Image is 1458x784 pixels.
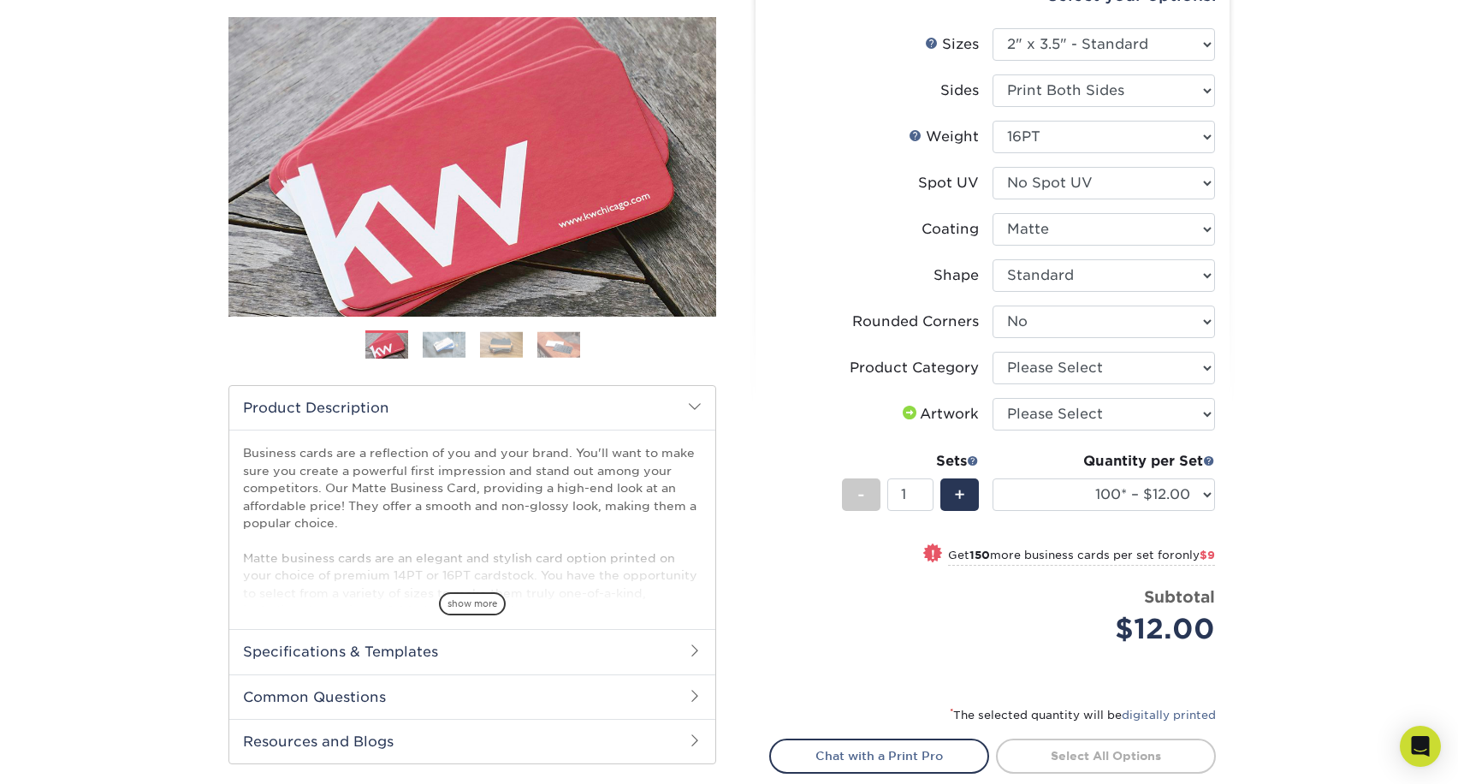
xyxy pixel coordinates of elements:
[1400,726,1441,767] div: Open Intercom Messenger
[933,265,979,286] div: Shape
[922,219,979,240] div: Coating
[229,629,715,674] h2: Specifications & Templates
[1200,549,1215,561] span: $9
[229,719,715,763] h2: Resources and Blogs
[229,674,715,719] h2: Common Questions
[243,444,702,688] p: Business cards are a reflection of you and your brand. You'll want to make sure you create a powe...
[918,173,979,193] div: Spot UV
[993,451,1215,472] div: Quantity per Set
[852,312,979,332] div: Rounded Corners
[769,739,989,773] a: Chat with a Print Pro
[1005,609,1215,650] div: $12.00
[857,482,865,508] span: -
[229,386,715,430] h2: Product Description
[365,324,408,367] img: Business Cards 01
[842,451,979,472] div: Sets
[969,549,990,561] strong: 150
[931,545,935,563] span: !
[909,127,979,147] div: Weight
[1175,549,1215,561] span: only
[537,331,580,358] img: Business Cards 04
[948,549,1215,566] small: Get more business cards per set for
[996,739,1216,773] a: Select All Options
[439,592,506,615] span: show more
[850,358,979,378] div: Product Category
[1144,587,1215,606] strong: Subtotal
[1122,709,1216,722] a: digitally printed
[954,482,965,508] span: +
[925,34,979,55] div: Sizes
[940,80,979,101] div: Sides
[899,404,979,425] div: Artwork
[950,709,1216,722] small: The selected quantity will be
[480,331,523,358] img: Business Cards 03
[423,331,465,358] img: Business Cards 02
